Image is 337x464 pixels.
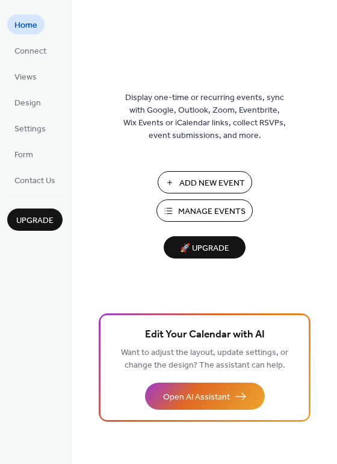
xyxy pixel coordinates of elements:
[14,175,55,187] span: Contact Us
[156,199,253,222] button: Manage Events
[158,171,252,193] button: Add New Event
[14,123,46,136] span: Settings
[163,391,230,404] span: Open AI Assistant
[123,92,286,142] span: Display one-time or recurring events, sync with Google, Outlook, Zoom, Eventbrite, Wix Events or ...
[14,71,37,84] span: Views
[7,208,63,231] button: Upgrade
[14,97,41,110] span: Design
[164,236,246,259] button: 🚀 Upgrade
[14,19,37,32] span: Home
[145,383,265,410] button: Open AI Assistant
[7,170,63,190] a: Contact Us
[171,240,238,257] span: 🚀 Upgrade
[7,118,53,138] a: Settings
[145,327,265,343] span: Edit Your Calendar with AI
[7,14,45,34] a: Home
[7,144,40,164] a: Form
[16,215,54,227] span: Upgrade
[14,45,46,58] span: Connect
[7,40,54,60] a: Connect
[14,149,33,161] span: Form
[178,205,246,218] span: Manage Events
[121,345,288,374] span: Want to adjust the layout, update settings, or change the design? The assistant can help.
[7,92,48,112] a: Design
[7,66,44,86] a: Views
[179,177,245,190] span: Add New Event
